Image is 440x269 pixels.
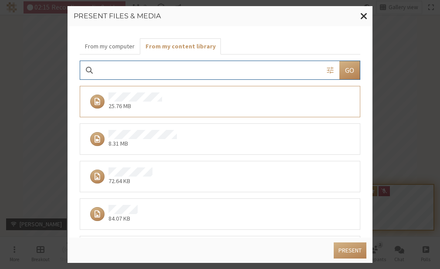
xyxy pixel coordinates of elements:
[108,177,152,186] p: 72.64 KB
[334,242,366,259] button: Present
[108,139,177,148] p: 8.31 MB
[74,12,366,20] h3: Present files & media
[140,38,220,54] button: From my content library
[80,38,140,54] button: From my computer
[355,6,372,26] button: Close modal
[339,61,360,79] button: Go
[108,102,162,111] p: 25.76 MB
[108,214,138,223] p: 84.07 KB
